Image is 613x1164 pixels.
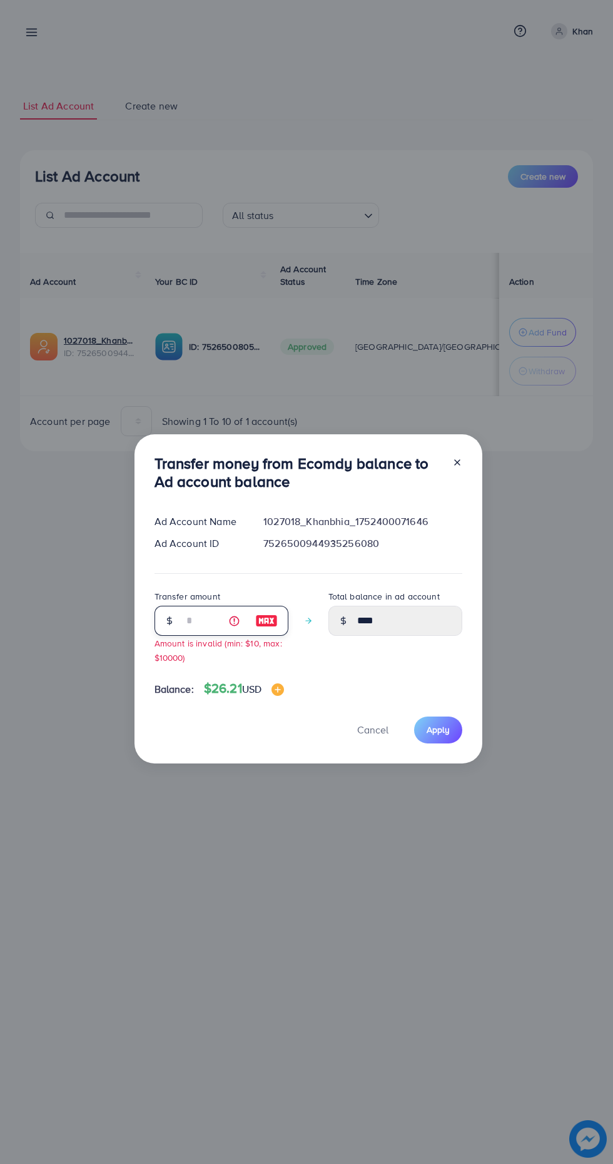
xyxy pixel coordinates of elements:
[242,682,261,696] span: USD
[155,454,442,491] h3: Transfer money from Ecomdy balance to Ad account balance
[253,514,472,529] div: 1027018_Khanbhia_1752400071646
[357,723,388,737] span: Cancel
[144,514,254,529] div: Ad Account Name
[255,613,278,628] img: image
[342,717,404,743] button: Cancel
[253,536,472,551] div: 7526500944935256080
[414,717,462,743] button: Apply
[144,536,254,551] div: Ad Account ID
[271,683,284,696] img: image
[328,590,440,603] label: Total balance in ad account
[204,681,284,697] h4: $26.21
[155,637,282,663] small: Amount is invalid (min: $10, max: $10000)
[155,682,194,697] span: Balance:
[427,723,450,736] span: Apply
[155,590,220,603] label: Transfer amount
